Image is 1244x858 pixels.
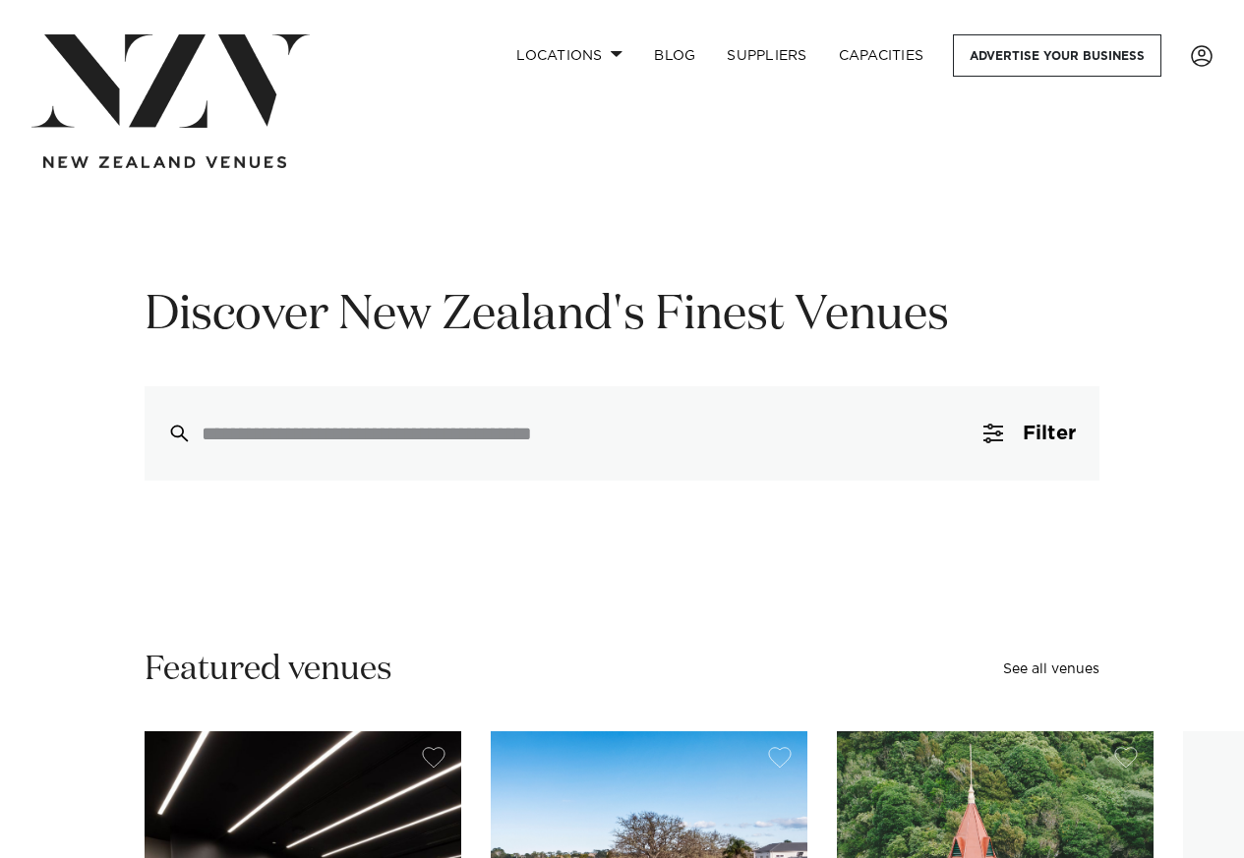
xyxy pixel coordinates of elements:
[1023,424,1076,443] span: Filter
[1003,662,1099,676] a: See all venues
[823,34,940,77] a: Capacities
[638,34,711,77] a: BLOG
[711,34,822,77] a: SUPPLIERS
[31,34,310,128] img: nzv-logo.png
[953,34,1161,77] a: Advertise your business
[501,34,638,77] a: Locations
[960,386,1099,481] button: Filter
[43,156,286,169] img: new-zealand-venues-text.png
[145,648,392,692] h2: Featured venues
[145,285,1099,347] h1: Discover New Zealand's Finest Venues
